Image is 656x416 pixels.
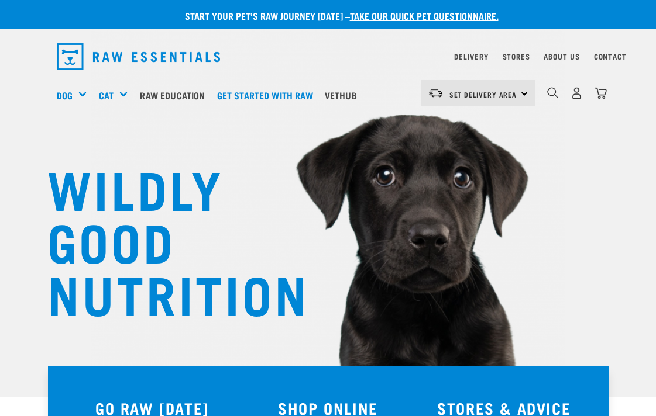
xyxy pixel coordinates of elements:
[454,54,488,58] a: Delivery
[214,72,322,119] a: Get started with Raw
[428,88,444,99] img: van-moving.png
[449,92,517,96] span: Set Delivery Area
[594,54,627,58] a: Contact
[503,54,530,58] a: Stores
[57,88,73,102] a: Dog
[322,72,366,119] a: Vethub
[544,54,579,58] a: About Us
[137,72,214,119] a: Raw Education
[547,87,558,98] img: home-icon-1@2x.png
[99,88,114,102] a: Cat
[57,43,221,70] img: Raw Essentials Logo
[47,39,609,75] nav: dropdown navigation
[595,87,607,99] img: home-icon@2x.png
[47,161,281,318] h1: WILDLY GOOD NUTRITION
[571,87,583,99] img: user.png
[350,13,499,18] a: take our quick pet questionnaire.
